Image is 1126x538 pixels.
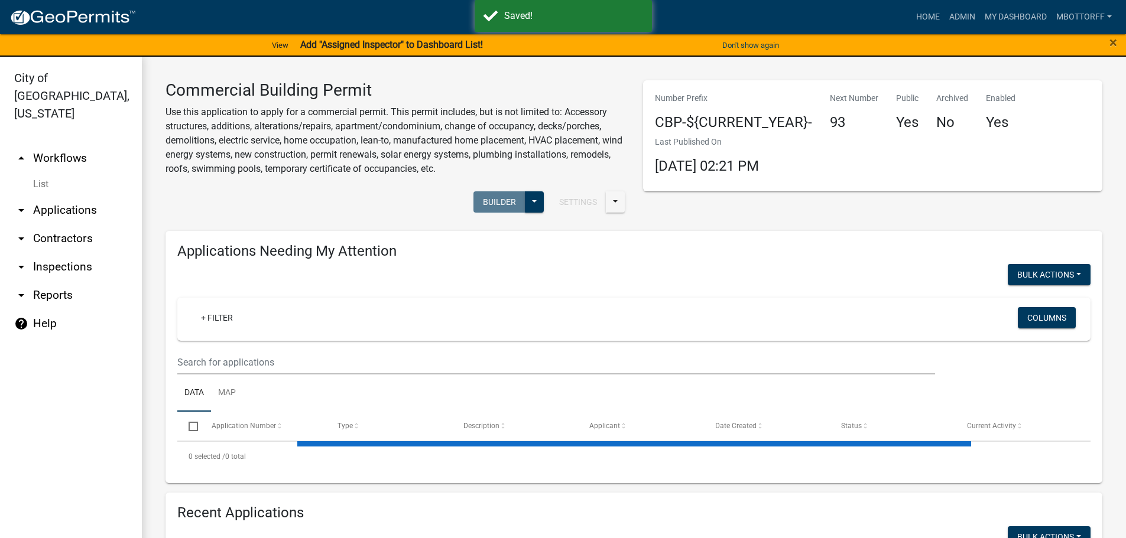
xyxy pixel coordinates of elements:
a: My Dashboard [980,6,1052,28]
span: Date Created [715,422,757,430]
i: arrow_drop_down [14,288,28,302]
h4: Yes [986,114,1015,131]
span: × [1109,34,1117,51]
i: arrow_drop_down [14,260,28,274]
span: Type [338,422,353,430]
div: Saved! [504,9,643,23]
a: Mbottorff [1052,6,1117,28]
h4: Applications Needing My Attention [177,243,1091,260]
p: Last Published On [655,136,759,148]
datatable-header-cell: Select [177,412,200,440]
p: Next Number [830,92,878,105]
span: Application Number [212,422,276,430]
p: Archived [936,92,968,105]
a: Map [211,374,243,412]
h3: Commercial Building Permit [166,80,625,100]
span: Applicant [589,422,620,430]
datatable-header-cell: Type [326,412,452,440]
a: View [267,35,293,55]
span: Status [841,422,862,430]
p: Enabled [986,92,1015,105]
button: Builder [473,191,525,213]
a: Home [911,6,945,28]
i: help [14,317,28,331]
h4: Yes [896,114,919,131]
datatable-header-cell: Date Created [704,412,830,440]
a: Data [177,374,211,412]
datatable-header-cell: Status [830,412,956,440]
h4: 93 [830,114,878,131]
a: + Filter [192,307,242,328]
button: Settings [550,191,606,213]
i: arrow_drop_down [14,203,28,217]
i: arrow_drop_down [14,231,28,246]
span: Current Activity [967,422,1016,430]
button: Columns [1018,307,1076,328]
strong: Add "Assigned Inspector" to Dashboard List! [300,39,483,50]
datatable-header-cell: Description [452,412,578,440]
span: [DATE] 02:21 PM [655,158,759,174]
h4: No [936,114,968,131]
input: Search for applications [177,350,935,374]
datatable-header-cell: Current Activity [956,412,1082,440]
button: Bulk Actions [1008,264,1091,285]
p: Public [896,92,919,105]
span: 0 selected / [189,452,225,461]
span: Description [463,422,499,430]
datatable-header-cell: Applicant [578,412,704,440]
div: 0 total [177,442,1091,471]
i: arrow_drop_up [14,151,28,165]
button: Close [1109,35,1117,50]
h4: CBP-${CURRENT_YEAR}- [655,114,812,131]
button: Don't show again [718,35,784,55]
h4: Recent Applications [177,504,1091,521]
datatable-header-cell: Application Number [200,412,326,440]
p: Number Prefix [655,92,812,105]
p: Use this application to apply for a commercial permit. This permit includes, but is not limited t... [166,105,625,176]
a: Admin [945,6,980,28]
